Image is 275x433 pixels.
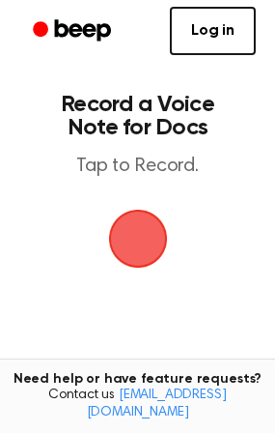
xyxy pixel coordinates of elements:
[170,7,256,55] a: Log in
[19,13,128,50] a: Beep
[109,210,167,268] img: Beep Logo
[12,388,263,421] span: Contact us
[87,389,227,419] a: [EMAIL_ADDRESS][DOMAIN_NAME]
[35,93,240,139] h1: Record a Voice Note for Docs
[35,155,240,179] p: Tap to Record.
